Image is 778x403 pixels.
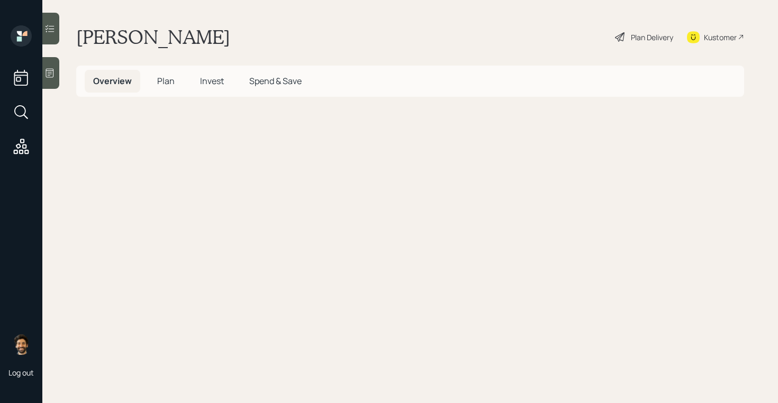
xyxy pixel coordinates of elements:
span: Overview [93,75,132,87]
span: Plan [157,75,175,87]
span: Spend & Save [249,75,302,87]
span: Invest [200,75,224,87]
img: eric-schwartz-headshot.png [11,334,32,355]
div: Log out [8,368,34,378]
div: Kustomer [704,32,737,43]
h1: [PERSON_NAME] [76,25,230,49]
div: Plan Delivery [631,32,673,43]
